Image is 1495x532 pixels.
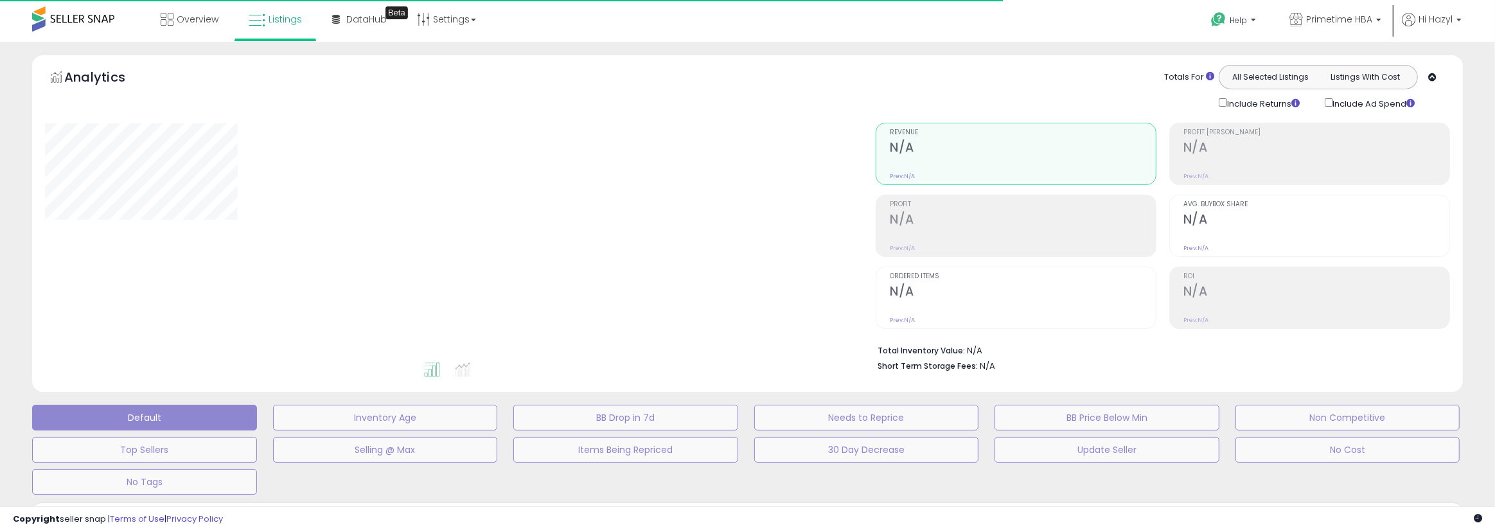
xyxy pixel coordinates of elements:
small: Prev: N/A [1183,316,1208,324]
a: Help [1201,2,1269,42]
small: Prev: N/A [890,316,915,324]
div: Tooltip anchor [385,6,408,19]
small: Prev: N/A [890,172,915,180]
i: Get Help [1210,12,1226,28]
button: Update Seller [995,437,1219,463]
span: Avg. Buybox Share [1183,201,1449,208]
button: No Tags [32,469,257,495]
h2: N/A [890,212,1156,229]
h2: N/A [1183,140,1449,157]
button: Selling @ Max [273,437,498,463]
span: Overview [177,13,218,26]
b: Total Inventory Value: [878,345,965,356]
span: Profit [890,201,1156,208]
span: Revenue [890,129,1156,136]
div: Totals For [1164,71,1214,84]
li: N/A [878,342,1440,357]
div: Include Ad Spend [1315,96,1436,110]
span: Profit [PERSON_NAME] [1183,129,1449,136]
a: Hi Hazyl [1402,13,1462,42]
button: 30 Day Decrease [754,437,979,463]
h2: N/A [1183,212,1449,229]
h2: N/A [1183,284,1449,301]
small: Prev: N/A [1183,172,1208,180]
h2: N/A [890,284,1156,301]
span: N/A [980,360,995,372]
span: Primetime HBA [1306,13,1372,26]
span: Help [1230,15,1247,26]
h5: Analytics [64,68,150,89]
button: Items Being Repriced [513,437,738,463]
button: No Cost [1235,437,1460,463]
button: Non Competitive [1235,405,1460,430]
h2: N/A [890,140,1156,157]
span: DataHub [346,13,387,26]
button: Needs to Reprice [754,405,979,430]
small: Prev: N/A [1183,244,1208,252]
button: BB Price Below Min [995,405,1219,430]
span: Listings [269,13,302,26]
strong: Copyright [13,513,60,525]
span: Ordered Items [890,273,1156,280]
button: Default [32,405,257,430]
div: Include Returns [1209,96,1315,110]
button: BB Drop in 7d [513,405,738,430]
b: Short Term Storage Fees: [878,360,978,371]
button: All Selected Listings [1223,69,1318,85]
button: Inventory Age [273,405,498,430]
button: Top Sellers [32,437,257,463]
button: Listings With Cost [1318,69,1413,85]
span: ROI [1183,273,1449,280]
small: Prev: N/A [890,244,915,252]
div: seller snap | | [13,513,223,526]
span: Hi Hazyl [1419,13,1453,26]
